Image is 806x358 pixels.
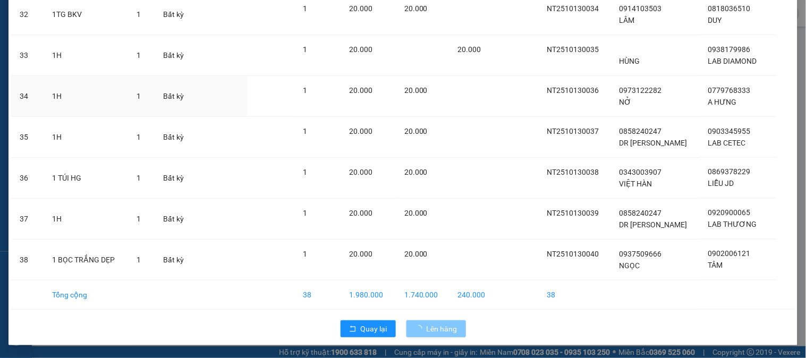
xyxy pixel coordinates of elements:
span: 1 [303,127,308,135]
span: 1 [137,133,141,141]
td: 1H [44,199,128,240]
span: 1 [137,255,141,264]
span: 20.000 [349,45,372,54]
span: 20.000 [404,86,428,95]
span: NT2510130038 [547,168,599,176]
td: 35 [11,117,44,158]
span: 1 [303,4,308,13]
td: 1 TÚI HG [44,158,128,199]
span: NT2510130040 [547,250,599,258]
td: 240.000 [449,280,496,310]
span: 1 [303,45,308,54]
span: 20.000 [404,209,428,217]
span: 0343003907 [620,168,662,176]
span: 1 [137,92,141,100]
span: 20.000 [404,168,428,176]
td: 34 [11,76,44,117]
td: Bất kỳ [155,199,194,240]
span: 20.000 [349,4,372,13]
td: 1 BỌC TRẮNG DẸP [44,240,128,280]
span: 1 [137,174,141,182]
span: 20.000 [349,168,372,176]
td: 1.980.000 [341,280,396,310]
td: 1H [44,117,128,158]
td: 37 [11,199,44,240]
b: Phương Nam Express [13,69,58,137]
span: Quay lại [361,323,387,335]
td: Bất kỳ [155,158,194,199]
button: Lên hàng [406,320,466,337]
span: 20.000 [349,209,372,217]
span: NT2510130037 [547,127,599,135]
span: 0818036510 [708,4,751,13]
span: DR [PERSON_NAME] [620,139,688,147]
span: 1 [303,86,308,95]
b: Gửi khách hàng [65,15,105,65]
span: NỞ [620,98,632,106]
span: DUY [708,16,722,24]
span: LÂM [620,16,635,24]
td: 38 [11,240,44,280]
span: 20.000 [404,127,428,135]
span: DR [PERSON_NAME] [620,220,688,229]
span: 0869378229 [708,168,751,176]
span: A HƯNG [708,98,737,106]
li: (c) 2017 [89,50,146,64]
span: 20.000 [349,250,372,258]
span: HÙNG [620,57,640,65]
span: NT2510130039 [547,209,599,217]
span: rollback [349,325,357,334]
span: 0973122282 [620,86,662,95]
td: Bất kỳ [155,76,194,117]
span: 0937509666 [620,250,662,258]
span: 0858240247 [620,127,662,135]
span: 20.000 [457,45,481,54]
span: loading [415,325,427,333]
span: NT2510130036 [547,86,599,95]
span: 1 [137,51,141,59]
span: VIỆT HÀN [620,180,652,188]
td: 33 [11,35,44,76]
span: 1 [303,209,308,217]
td: 36 [11,158,44,199]
td: 1H [44,35,128,76]
span: 1 [137,10,141,19]
td: Bất kỳ [155,35,194,76]
button: rollbackQuay lại [341,320,396,337]
span: 0920900065 [708,209,751,217]
td: Tổng cộng [44,280,128,310]
span: 0914103503 [620,4,662,13]
span: TÂM [708,261,723,270]
span: 0902006121 [708,250,751,258]
span: 1 [303,250,308,258]
span: 0858240247 [620,209,662,217]
span: NT2510130035 [547,45,599,54]
span: LAB DIAMOND [708,57,757,65]
td: 1.740.000 [396,280,449,310]
td: 38 [295,280,341,310]
span: 0779768333 [708,86,751,95]
span: 20.000 [404,4,428,13]
td: Bất kỳ [155,240,194,280]
span: NT2510130034 [547,4,599,13]
b: [DOMAIN_NAME] [89,40,146,49]
span: LIỄU JD [708,180,734,188]
span: LAB THƯƠNG [708,220,757,229]
span: 20.000 [349,86,372,95]
td: 1H [44,76,128,117]
span: 1 [137,215,141,223]
td: 38 [539,280,611,310]
span: 1 [303,168,308,176]
img: logo.jpg [115,13,141,39]
span: 20.000 [404,250,428,258]
span: LAB CETEC [708,139,746,147]
span: NGỌC [620,261,640,270]
td: Bất kỳ [155,117,194,158]
span: 20.000 [349,127,372,135]
span: 0938179986 [708,45,751,54]
span: Lên hàng [427,323,457,335]
span: 0903345955 [708,127,751,135]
